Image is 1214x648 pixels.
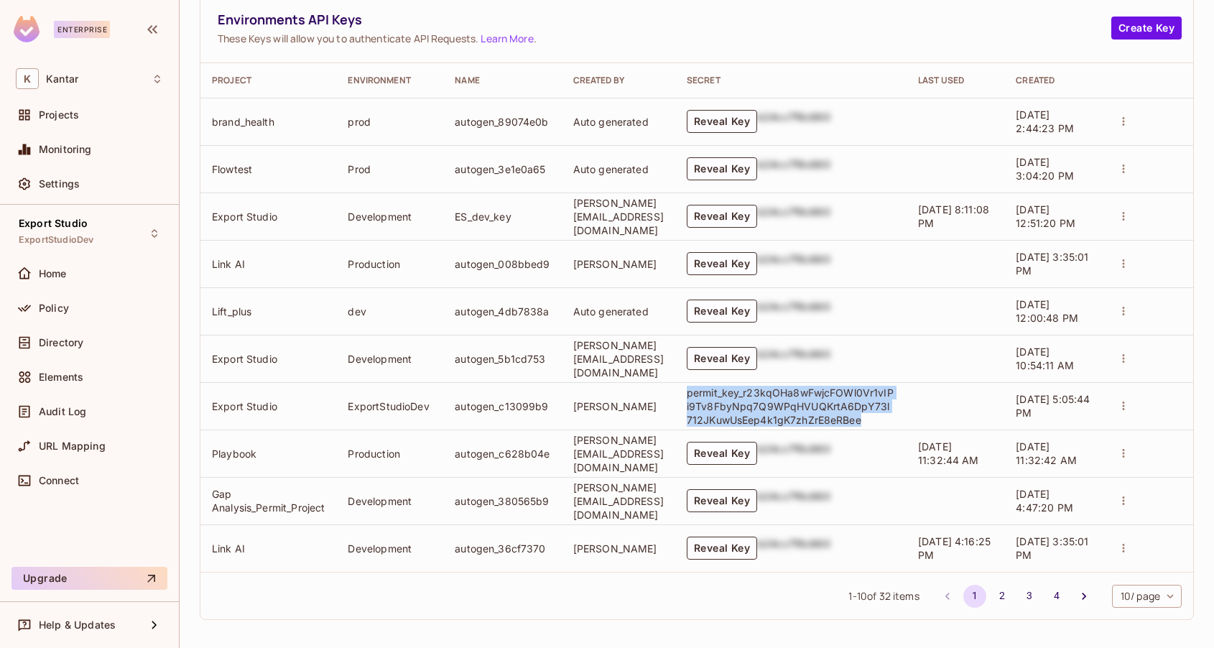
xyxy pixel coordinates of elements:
[443,430,561,477] td: autogen_c628b04e
[1113,396,1134,416] button: actions
[200,430,336,477] td: Playbook
[336,193,443,240] td: Development
[757,300,830,323] div: b24cc7f8c660
[218,32,1111,45] span: These Keys will allow you to authenticate API Requests. .
[1016,108,1074,134] span: [DATE] 2:44:23 PM
[757,537,830,560] div: b24cc7f8c660
[757,110,830,133] div: b24cc7f8c660
[757,442,830,465] div: b24cc7f8c660
[1113,301,1134,321] button: actions
[757,205,830,228] div: b24cc7f8c660
[39,268,67,279] span: Home
[218,11,1111,29] span: Environments API Keys
[848,588,919,604] span: 1 - 10 of 32 items
[200,335,336,382] td: Export Studio
[1016,298,1078,324] span: [DATE] 12:00:48 PM
[443,382,561,430] td: autogen_c13099b9
[200,287,336,335] td: Lift_plus
[687,347,757,370] button: Reveal Key
[1113,443,1134,463] button: actions
[1016,488,1073,514] span: [DATE] 4:47:20 PM
[562,145,675,193] td: Auto generated
[443,287,561,335] td: autogen_4db7838a
[200,145,336,193] td: Flowtest
[1016,156,1074,182] span: [DATE] 3:04:20 PM
[1016,75,1090,86] div: Created
[1113,538,1134,558] button: actions
[39,619,116,631] span: Help & Updates
[562,382,675,430] td: [PERSON_NAME]
[336,430,443,477] td: Production
[1045,585,1068,608] button: Go to page 4
[1113,491,1134,511] button: actions
[443,145,561,193] td: autogen_3e1e0a65
[336,477,443,524] td: Development
[918,75,993,86] div: Last Used
[1018,585,1041,608] button: Go to page 3
[1113,206,1134,226] button: actions
[562,240,675,287] td: [PERSON_NAME]
[39,109,79,121] span: Projects
[336,240,443,287] td: Production
[1113,254,1134,274] button: actions
[39,144,92,155] span: Monitoring
[757,347,830,370] div: b24cc7f8c660
[562,477,675,524] td: [PERSON_NAME][EMAIL_ADDRESS][DOMAIN_NAME]
[1016,440,1077,466] span: [DATE] 11:32:42 AM
[562,193,675,240] td: [PERSON_NAME][EMAIL_ADDRESS][DOMAIN_NAME]
[200,382,336,430] td: Export Studio
[200,524,336,572] td: Link AI
[687,75,895,86] div: Secret
[443,240,561,287] td: autogen_008bbed9
[1111,17,1182,40] button: Create Key
[918,203,989,229] span: [DATE] 8:11:08 PM
[1016,346,1074,371] span: [DATE] 10:54:11 AM
[918,535,991,561] span: [DATE] 4:16:25 PM
[562,98,675,145] td: Auto generated
[16,68,39,89] span: K
[687,205,757,228] button: Reveal Key
[687,300,757,323] button: Reveal Key
[1016,203,1075,229] span: [DATE] 12:51:20 PM
[39,371,83,383] span: Elements
[39,475,79,486] span: Connect
[200,240,336,287] td: Link AI
[39,302,69,314] span: Policy
[348,75,432,86] div: Environment
[336,335,443,382] td: Development
[14,16,40,42] img: SReyMgAAAABJRU5ErkJggg==
[1016,393,1090,419] span: [DATE] 5:05:44 PM
[200,98,336,145] td: brand_health
[443,524,561,572] td: autogen_36cf7370
[687,442,757,465] button: Reveal Key
[443,193,561,240] td: ES_dev_key
[918,440,979,466] span: [DATE] 11:32:44 AM
[336,524,443,572] td: Development
[39,337,83,348] span: Directory
[757,252,830,275] div: b24cc7f8c660
[562,335,675,382] td: [PERSON_NAME][EMAIL_ADDRESS][DOMAIN_NAME]
[455,75,550,86] div: Name
[39,440,106,452] span: URL Mapping
[757,157,830,180] div: b24cc7f8c660
[46,73,78,85] span: Workspace: Kantar
[336,287,443,335] td: dev
[1113,111,1134,131] button: actions
[212,75,325,86] div: Project
[336,98,443,145] td: prod
[336,382,443,430] td: ExportStudioDev
[687,157,757,180] button: Reveal Key
[991,585,1014,608] button: Go to page 2
[1016,535,1088,561] span: [DATE] 3:35:01 PM
[200,477,336,524] td: Gap Analysis_Permit_Project
[1113,159,1134,179] button: actions
[573,75,664,86] div: Created By
[687,252,757,275] button: Reveal Key
[562,524,675,572] td: [PERSON_NAME]
[19,234,93,246] span: ExportStudioDev
[687,386,895,427] p: permit_key_r23kqOHa8wFwjcFOWl0Vr1vIPi9Tv8FbyNpq7Q9WPqHVUQKrtA6DpY73l712JKuwUsEep4k1gK7zhZrE8eRBee
[1072,585,1095,608] button: Go to next page
[757,489,830,512] div: b24cc7f8c660
[54,21,110,38] div: Enterprise
[11,567,167,590] button: Upgrade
